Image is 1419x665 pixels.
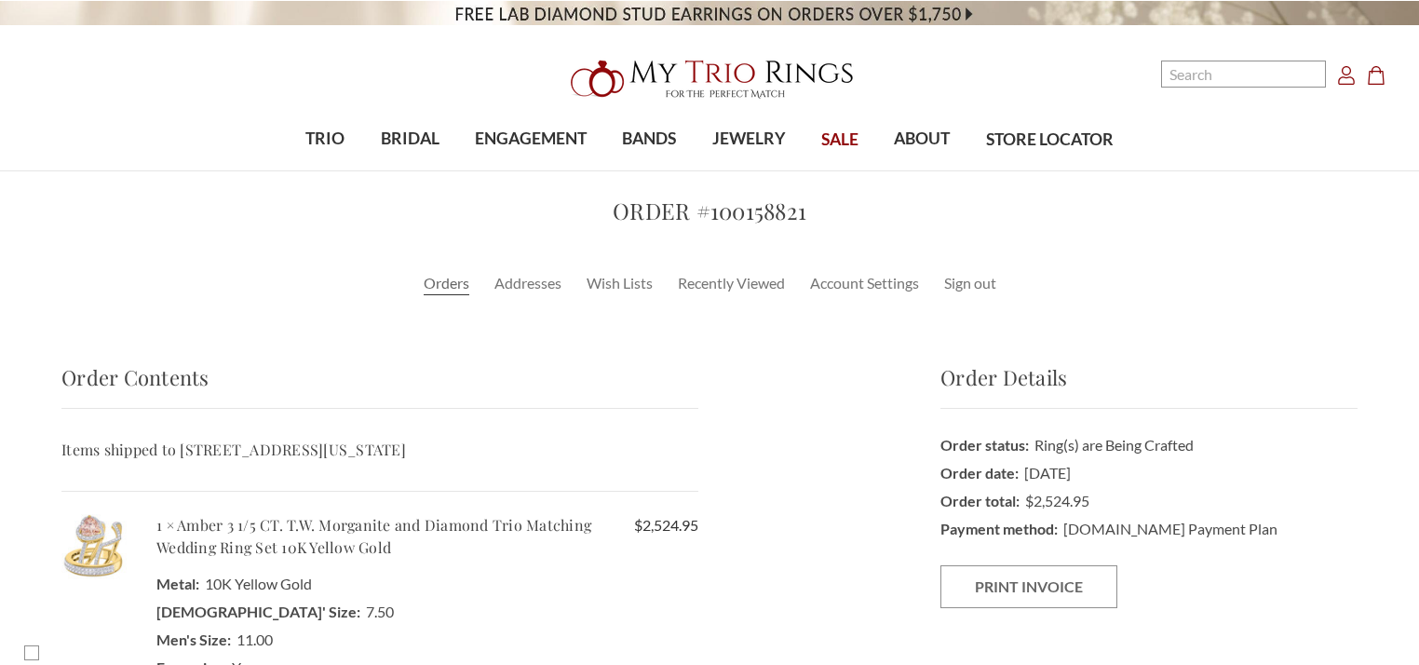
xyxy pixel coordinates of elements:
a: SALE [804,110,876,170]
dd: [DATE] [940,459,1358,487]
a: Recently Viewed [678,272,785,294]
dd: 10K Yellow Gold [156,570,698,598]
a: JEWELRY [695,109,804,170]
input: Search [1161,61,1326,88]
a: Addresses [494,272,561,294]
dt: Order date: [940,459,1019,487]
a: TRIO [288,109,362,170]
span: STORE LOCATOR [986,128,1114,152]
dd: Ring(s) are Being Crafted [940,431,1358,459]
a: Account [1337,63,1356,86]
span: ABOUT [894,127,950,151]
dd: 7.50 [156,598,698,626]
dd: $2,524.95 [940,487,1358,515]
dt: Order total: [940,487,1020,515]
span: BRIDAL [381,127,439,151]
a: Wish Lists [587,272,653,294]
h2: Order #100158821 [61,194,1358,227]
h5: Items shipped to [STREET_ADDRESS][US_STATE] [61,439,698,461]
span: JEWELRY [712,127,786,151]
span: BANDS [622,127,676,151]
button: submenu toggle [912,170,931,171]
a: My Trio Rings [412,49,1007,109]
button: submenu toggle [521,170,540,171]
h3: Order Contents [61,362,698,409]
button: submenu toggle [400,170,419,171]
span: ENGAGEMENT [475,127,587,151]
button: submenu toggle [316,170,334,171]
a: Account Settings [810,272,919,294]
dt: Payment method: [940,515,1058,543]
button: Print Invoice [940,565,1117,608]
button: submenu toggle [640,170,658,171]
svg: cart.cart_preview [1367,66,1385,85]
img: Photo of Amber 3 1/5 ct tw. Heart Solitaire Trio Set 10K Yellow Gold [BT260Y-C000] [61,514,127,579]
a: Orders [424,272,469,294]
a: ENGAGEMENT [457,109,604,170]
a: BRIDAL [362,109,456,170]
svg: Account [1337,66,1356,85]
a: BANDS [604,109,694,170]
h5: 1 × Amber 3 1/5 CT. T.W. Morganite and Diamond Trio Matching Wedding Ring Set 10K Yellow Gold [156,514,698,559]
a: Cart with 0 items [1367,63,1397,86]
img: My Trio Rings [561,49,858,109]
a: ABOUT [876,109,967,170]
button: submenu toggle [739,170,758,171]
dt: Order status: [940,431,1029,459]
h3: Order Details [940,362,1358,409]
span: TRIO [305,127,345,151]
a: Sign out [944,272,996,294]
dd: 11.00 [156,626,698,654]
span: $2,524.95 [634,514,698,536]
a: STORE LOCATOR [968,110,1131,170]
span: SALE [821,128,858,152]
dd: [DOMAIN_NAME] Payment Plan [940,515,1358,543]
